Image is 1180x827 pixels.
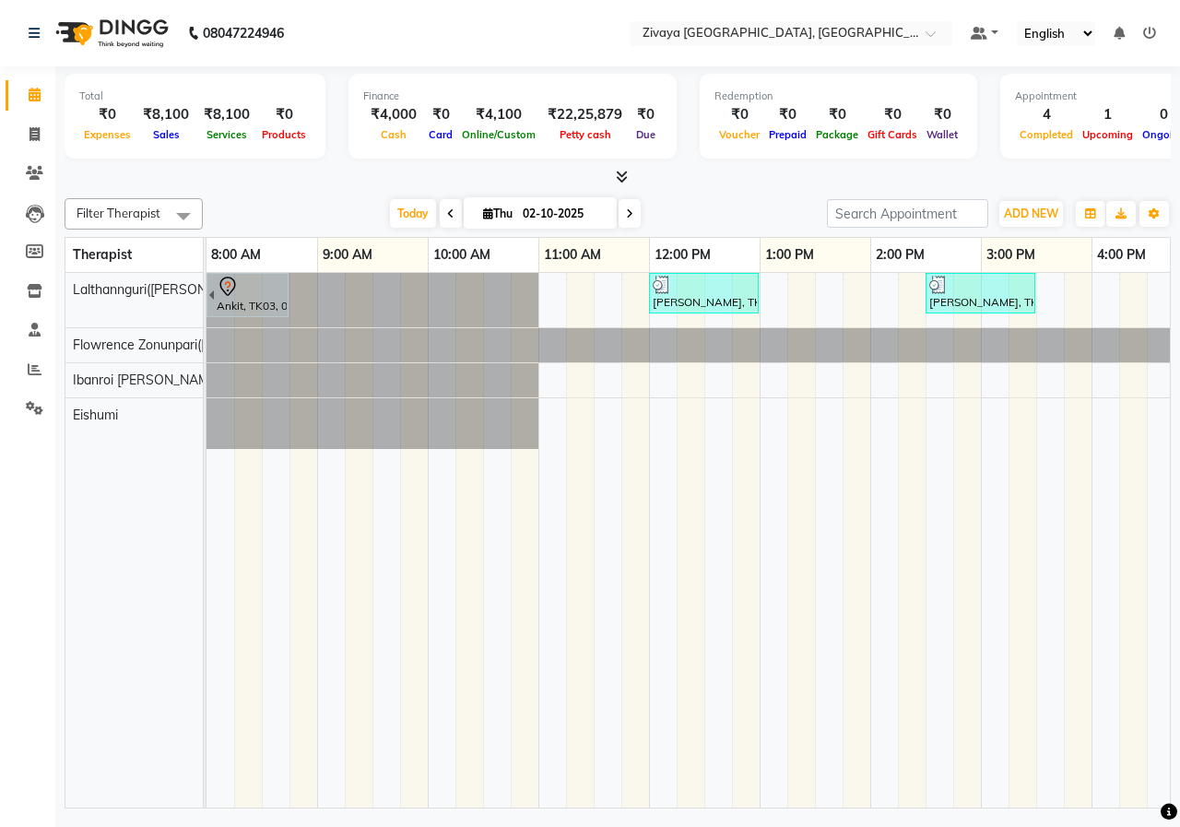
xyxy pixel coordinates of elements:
[922,128,962,141] span: Wallet
[457,104,540,125] div: ₹4,100
[811,128,863,141] span: Package
[863,128,922,141] span: Gift Cards
[1078,104,1138,125] div: 1
[206,242,265,268] a: 8:00 AM
[631,128,660,141] span: Due
[257,104,311,125] div: ₹0
[257,128,311,141] span: Products
[540,104,630,125] div: ₹22,25,879
[539,242,606,268] a: 11:00 AM
[79,128,136,141] span: Expenses
[73,281,257,298] span: Lalthannguri([PERSON_NAME])
[202,128,252,141] span: Services
[650,242,715,268] a: 12:00 PM
[827,199,988,228] input: Search Appointment
[136,104,196,125] div: ₹8,100
[922,104,962,125] div: ₹0
[714,128,764,141] span: Voucher
[79,104,136,125] div: ₹0
[764,104,811,125] div: ₹0
[555,128,616,141] span: Petty cash
[429,242,495,268] a: 10:00 AM
[871,242,929,268] a: 2:00 PM
[478,207,517,220] span: Thu
[811,104,863,125] div: ₹0
[424,128,457,141] span: Card
[363,104,424,125] div: ₹4,000
[424,104,457,125] div: ₹0
[73,337,308,353] span: Flowrence Zonunpari([PERSON_NAME])
[73,372,220,388] span: Ibanroi [PERSON_NAME]
[517,200,609,228] input: 2025-10-02
[999,201,1063,227] button: ADD NEW
[148,128,184,141] span: Sales
[761,242,819,268] a: 1:00 PM
[203,7,284,59] b: 08047224946
[927,276,1033,311] div: [PERSON_NAME], TK02, 02:30 PM-03:30 PM, Swedish De-Stress - 60 Mins
[1078,128,1138,141] span: Upcoming
[73,246,132,263] span: Therapist
[196,104,257,125] div: ₹8,100
[1015,104,1078,125] div: 4
[1092,242,1150,268] a: 4:00 PM
[363,89,662,104] div: Finance
[47,7,173,59] img: logo
[863,104,922,125] div: ₹0
[77,206,160,220] span: Filter Therapist
[457,128,540,141] span: Online/Custom
[630,104,662,125] div: ₹0
[982,242,1040,268] a: 3:00 PM
[215,276,287,314] div: Ankit, TK03, 07:45 AM-08:45 AM, Swedish De-Stress - 60 Mins
[651,276,757,311] div: [PERSON_NAME], TK01, 12:00 PM-01:00 PM, Swedish De-Stress - 60 Mins
[318,242,377,268] a: 9:00 AM
[73,407,118,423] span: Eishumi
[79,89,311,104] div: Total
[714,89,962,104] div: Redemption
[1015,128,1078,141] span: Completed
[764,128,811,141] span: Prepaid
[390,199,436,228] span: Today
[1004,207,1058,220] span: ADD NEW
[714,104,764,125] div: ₹0
[376,128,411,141] span: Cash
